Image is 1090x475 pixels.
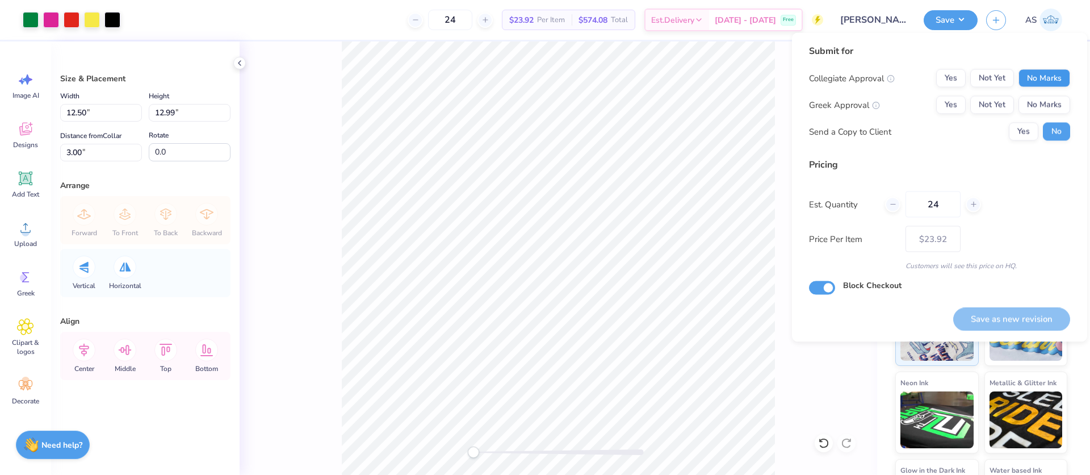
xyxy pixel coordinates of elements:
div: Submit for [809,44,1070,58]
label: Width [60,89,79,103]
div: Send a Copy to Client [809,125,891,138]
div: Size & Placement [60,73,230,85]
img: Metallic & Glitter Ink [990,391,1063,448]
img: Neon Ink [900,391,974,448]
div: Arrange [60,180,230,191]
span: Bottom [195,364,218,373]
span: Greek [17,289,35,298]
label: Block Checkout [843,280,902,291]
span: Free [783,16,794,24]
span: Top [160,364,171,373]
button: Yes [936,96,966,114]
button: Not Yet [970,69,1014,88]
label: Price Per Item [809,232,897,245]
button: Yes [1009,123,1038,141]
input: – – [905,191,961,218]
span: Est. Delivery [651,14,694,26]
label: Rotate [149,128,169,142]
span: Total [611,14,628,26]
div: Pricing [809,158,1070,172]
label: Est. Quantity [809,198,877,211]
span: Clipart & logos [7,338,44,356]
div: Align [60,315,230,327]
span: $23.92 [509,14,534,26]
label: Distance from Collar [60,129,121,143]
div: Greek Approval [809,98,880,111]
span: Decorate [12,397,39,406]
span: Image AI [12,91,39,100]
span: $574.08 [578,14,607,26]
span: Metallic & Glitter Ink [990,377,1057,389]
button: No Marks [1018,69,1070,88]
span: Upload [14,239,37,248]
button: Save [924,10,978,30]
span: Center [74,364,94,373]
a: AS [1020,9,1067,31]
img: Akshay Singh [1039,9,1062,31]
div: Collegiate Approval [809,72,895,85]
input: Untitled Design [832,9,915,31]
button: Yes [936,69,966,88]
strong: Need help? [41,440,82,451]
label: Height [149,89,169,103]
span: [DATE] - [DATE] [715,14,776,26]
span: Horizontal [109,281,141,290]
span: AS [1025,14,1037,27]
span: Vertical [73,281,95,290]
span: Neon Ink [900,377,928,389]
button: No [1043,123,1070,141]
div: Accessibility label [468,447,479,458]
button: No Marks [1018,96,1070,114]
span: Designs [13,140,38,149]
span: Middle [115,364,136,373]
button: Not Yet [970,96,1014,114]
input: – – [428,10,472,30]
span: Add Text [12,190,39,199]
span: Per Item [537,14,565,26]
div: Customers will see this price on HQ. [809,261,1070,271]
